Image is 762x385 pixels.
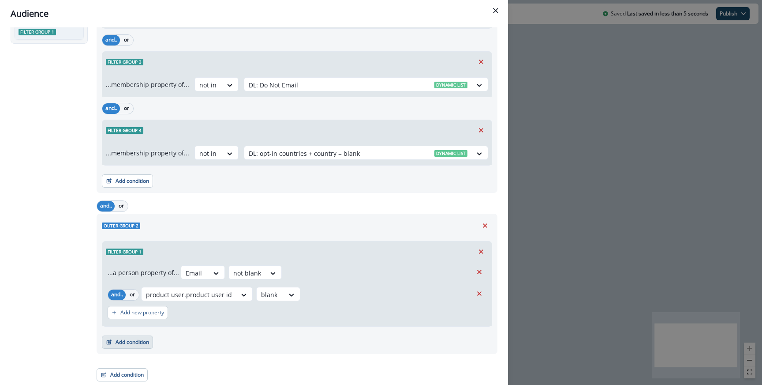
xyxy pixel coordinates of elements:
button: or [115,201,128,211]
button: and.. [102,35,120,45]
button: and.. [102,103,120,114]
button: Add condition [102,336,153,349]
p: ...membership property of... [106,148,189,158]
button: Remove [474,124,488,137]
button: Close [489,4,503,18]
span: Outer group 2 [102,223,140,229]
span: Filter group 1 [19,29,56,35]
p: ...a person property of... [108,268,179,277]
p: Add new property [120,310,164,316]
span: Filter group 1 [106,249,143,255]
button: or [120,103,133,114]
p: ...membership property of... [106,80,189,89]
button: Remove [472,287,486,300]
button: and.. [108,290,126,300]
button: Remove [474,245,488,258]
button: and.. [97,201,115,211]
button: or [120,35,133,45]
button: Remove [478,219,492,232]
span: Filter group 3 [106,59,143,65]
div: Audience [11,7,497,20]
button: or [126,290,139,300]
span: Filter group 4 [106,127,143,134]
button: Remove [472,265,486,279]
button: Add condition [97,368,148,381]
button: Add new property [108,306,168,319]
button: Add condition [102,174,153,188]
button: Remove [474,55,488,68]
